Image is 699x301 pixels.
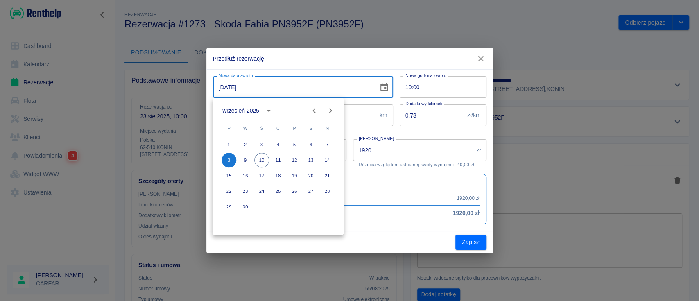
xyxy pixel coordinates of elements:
[287,137,302,152] button: 5
[254,184,269,199] button: 24
[254,153,269,167] button: 10
[238,153,253,167] button: 9
[222,168,236,183] button: 15
[271,137,285,152] button: 4
[222,153,236,167] button: 8
[238,120,253,136] span: wtorek
[476,146,480,154] p: zł
[222,120,236,136] span: poniedziałek
[306,102,322,119] button: Previous month
[453,209,480,217] h6: 1920,00 zł
[303,120,318,136] span: sobota
[287,184,302,199] button: 26
[238,168,253,183] button: 16
[238,184,253,199] button: 23
[303,168,318,183] button: 20
[320,168,335,183] button: 21
[219,72,253,79] label: Nowa data zwrotu
[455,235,486,250] button: Zapisz
[213,76,373,98] input: DD-MM-YYYY
[353,139,473,161] input: Kwota wynajmu od początkowej daty, nie samego aneksu.
[206,48,493,69] h2: Przedłuż rezerwację
[238,137,253,152] button: 2
[271,184,285,199] button: 25
[303,184,318,199] button: 27
[457,195,480,202] p: 1920,00 zł
[400,76,481,98] input: hh:mm
[405,101,443,107] label: Dodatkowy kilometr
[320,153,335,167] button: 14
[303,137,318,152] button: 6
[238,199,253,214] button: 30
[287,168,302,183] button: 19
[287,153,302,167] button: 12
[220,181,480,190] h6: Podsumowanie
[359,136,394,142] label: [PERSON_NAME]
[254,168,269,183] button: 17
[376,79,392,95] button: Choose date, selected date is 8 wrz 2025
[271,168,285,183] button: 18
[467,111,480,120] p: zł/km
[380,111,387,120] p: km
[405,72,446,79] label: Nowa godzina zwrotu
[254,120,269,136] span: środa
[322,102,339,119] button: Next month
[222,106,259,115] div: wrzesień 2025
[320,120,335,136] span: niedziela
[359,162,481,167] p: Różnica względem aktualnej kwoty wynajmu: -40,00 zł
[271,120,285,136] span: czwartek
[254,137,269,152] button: 3
[271,153,285,167] button: 11
[222,137,236,152] button: 1
[222,184,236,199] button: 22
[262,104,276,118] button: calendar view is open, switch to year view
[287,120,302,136] span: piątek
[303,153,318,167] button: 13
[320,137,335,152] button: 7
[320,184,335,199] button: 28
[222,199,236,214] button: 29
